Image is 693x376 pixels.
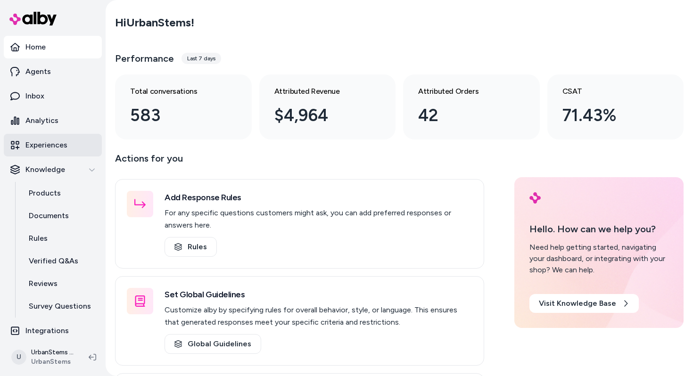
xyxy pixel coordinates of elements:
img: alby Logo [9,12,57,25]
p: Reviews [29,278,58,289]
span: U [11,350,26,365]
button: Knowledge [4,158,102,181]
a: Rules [165,237,217,257]
a: Home [4,36,102,58]
p: Analytics [25,115,58,126]
a: Experiences [4,134,102,156]
div: 583 [130,103,222,128]
h3: Performance [115,52,174,65]
h3: Set Global Guidelines [165,288,472,301]
p: Actions for you [115,151,484,173]
a: CSAT 71.43% [547,74,684,139]
a: Analytics [4,109,102,132]
img: alby Logo [529,192,541,204]
p: Experiences [25,139,67,151]
h3: Add Response Rules [165,191,472,204]
a: Visit Knowledge Base [529,294,639,313]
a: Rules [19,227,102,250]
a: Products [19,182,102,204]
p: Hello. How can we help you? [529,222,668,236]
a: Attributed Orders 42 [403,74,540,139]
a: Total conversations 583 [115,74,252,139]
p: Integrations [25,325,69,336]
a: Verified Q&As [19,250,102,272]
a: Reviews [19,272,102,295]
a: Survey Questions [19,295,102,318]
p: Knowledge [25,164,65,175]
div: 42 [418,103,510,128]
div: 71.43% [562,103,654,128]
a: Agents [4,60,102,83]
a: Global Guidelines [165,334,261,354]
p: Verified Q&As [29,255,78,267]
a: Documents [19,204,102,227]
a: Inbox [4,85,102,107]
p: Customize alby by specifying rules for overall behavior, style, or language. This ensures that ge... [165,304,472,328]
p: UrbanStems Shopify [31,348,74,357]
p: Inbox [25,90,44,102]
div: Last 7 days [181,53,221,64]
button: UUrbanStems ShopifyUrbanStems [6,342,81,372]
h3: Attributed Revenue [274,86,366,97]
p: Products [29,188,61,199]
p: Survey Questions [29,301,91,312]
p: Agents [25,66,51,77]
a: Integrations [4,319,102,342]
h2: Hi UrbanStems ! [115,16,194,30]
p: Documents [29,210,69,221]
h3: CSAT [562,86,654,97]
p: Rules [29,233,48,244]
span: UrbanStems [31,357,74,367]
p: For any specific questions customers might ask, you can add preferred responses or answers here. [165,207,472,231]
div: Need help getting started, navigating your dashboard, or integrating with your shop? We can help. [529,242,668,276]
p: Home [25,41,46,53]
h3: Attributed Orders [418,86,510,97]
a: Attributed Revenue $4,964 [259,74,396,139]
h3: Total conversations [130,86,222,97]
div: $4,964 [274,103,366,128]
